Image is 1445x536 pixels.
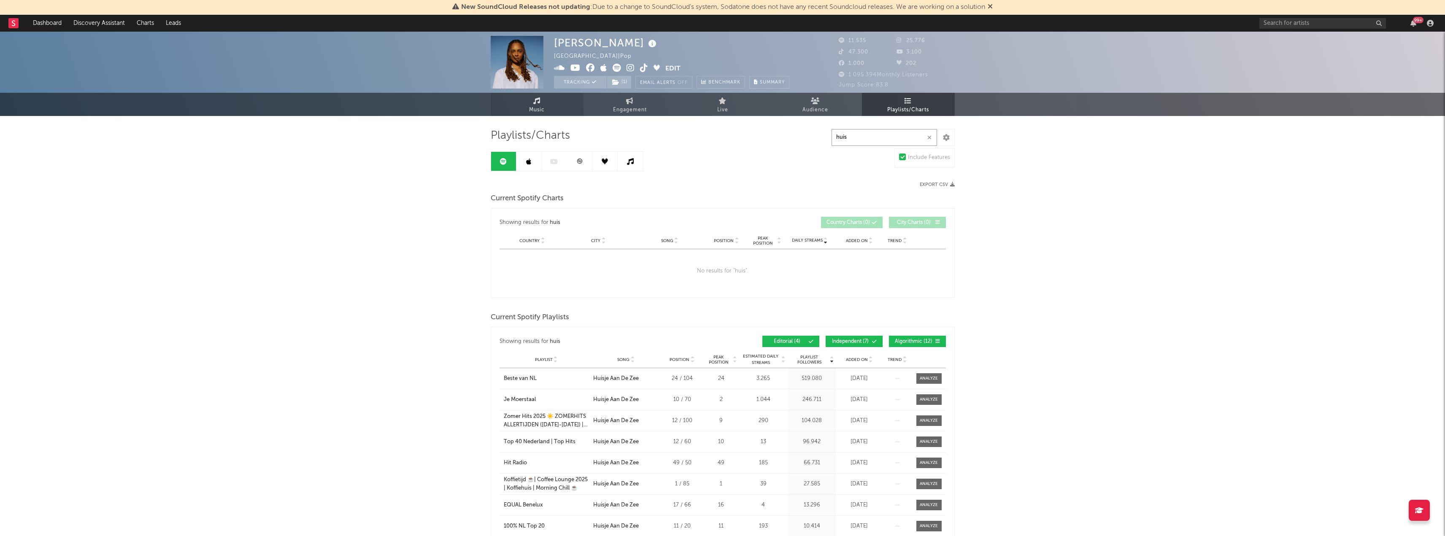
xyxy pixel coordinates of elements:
input: Search for artists [1259,18,1386,29]
a: Charts [131,15,160,32]
span: Jump Score: 83.8 [839,82,889,88]
span: Daily Streams [792,237,823,244]
span: City [591,238,600,243]
span: Algorithmic ( 12 ) [894,339,933,344]
span: Added On [846,238,868,243]
div: [PERSON_NAME] [554,36,659,50]
div: Showing results for [500,217,723,228]
button: (1) [607,76,631,89]
a: Beste van NL [504,374,589,383]
div: [DATE] [838,459,881,467]
div: Huisje Aan De Zee [593,459,639,467]
span: 1.095.394 Monthly Listeners [839,72,928,78]
span: Estimated Daily Streams [741,353,781,366]
span: Country [519,238,540,243]
div: 66.731 [790,459,834,467]
div: [DATE] [838,501,881,509]
a: Zomer Hits 2025 ☀️ ZOMERHITS ALLERTIJDEN ([DATE]-[DATE]) | SUMMER HITS COLLECTION ([DATE]-[DATE]) [504,412,589,429]
span: Trend [888,238,902,243]
a: Hit Radio [504,459,589,467]
span: Live [717,105,728,115]
div: 10 / 70 [663,396,701,404]
div: 99 + [1413,17,1423,23]
div: [DATE] [838,438,881,446]
div: 100% NL Top 20 [504,522,545,531]
span: Engagement [613,105,647,115]
div: 17 / 66 [663,501,701,509]
div: 11 [705,522,737,531]
span: City Charts ( 0 ) [894,220,933,225]
a: EQUAL Benelux [504,501,589,509]
span: Country Charts ( 0 ) [826,220,870,225]
button: Email AlertsOff [635,76,692,89]
div: 1 / 85 [663,480,701,488]
div: No results for " huis ". [500,249,946,293]
div: 39 [741,480,786,488]
div: huis [550,337,560,347]
div: [DATE] [838,396,881,404]
div: 193 [741,522,786,531]
div: EQUAL Benelux [504,501,543,509]
div: 49 [705,459,737,467]
span: Position [670,357,689,362]
span: 47.300 [839,49,868,55]
div: Huisje Aan De Zee [593,417,639,425]
a: Dashboard [27,15,68,32]
button: Algorithmic(12) [889,336,946,347]
span: Playlist Followers [790,355,829,365]
div: 12 / 100 [663,417,701,425]
button: Summary [749,76,789,89]
div: [DATE] [838,480,881,488]
span: Music [529,105,545,115]
div: 16 [705,501,737,509]
span: Playlists/Charts [887,105,929,115]
a: Discovery Assistant [68,15,131,32]
div: 185 [741,459,786,467]
div: Huisje Aan De Zee [593,438,639,446]
div: 9 [705,417,737,425]
span: Summary [760,80,785,85]
div: 96.942 [790,438,834,446]
button: 99+ [1410,20,1416,27]
div: 24 / 104 [663,374,701,383]
div: Huisje Aan De Zee [593,501,639,509]
div: 10 [705,438,737,446]
div: Include Features [908,153,950,163]
div: 10.414 [790,522,834,531]
a: Je Moerstaal [504,396,589,404]
input: Search Playlists/Charts [832,129,937,146]
span: Peak Position [750,236,776,246]
a: Audience [769,93,862,116]
div: 11 / 20 [663,522,701,531]
div: [DATE] [838,374,881,383]
div: [GEOGRAPHIC_DATA] | Pop [554,51,641,62]
div: Huisje Aan De Zee [593,396,639,404]
div: Huisje Aan De Zee [593,522,639,531]
span: Song [661,238,673,243]
button: Export CSV [920,182,955,187]
div: 246.711 [790,396,834,404]
a: Top 40 Nederland | Top Hits [504,438,589,446]
div: Huisje Aan De Zee [593,374,639,383]
span: Playlists/Charts [491,131,570,141]
div: 27.585 [790,480,834,488]
div: 1 [705,480,737,488]
a: Playlists/Charts [862,93,955,116]
div: [DATE] [838,522,881,531]
span: 202 [897,61,916,66]
span: Dismiss [988,4,993,11]
a: 100% NL Top 20 [504,522,589,531]
a: Engagement [583,93,676,116]
div: Huisje Aan De Zee [593,480,639,488]
a: Koffietijd ☕| Coffee Lounge 2025 | Koffiehuis | Morning Chill ☕ [504,476,589,492]
span: Current Spotify Charts [491,194,564,204]
button: Edit [665,64,681,74]
div: 290 [741,417,786,425]
div: Je Moerstaal [504,396,536,404]
div: 1.044 [741,396,786,404]
a: Leads [160,15,187,32]
button: Independent(7) [826,336,883,347]
span: New SoundCloud Releases not updating [461,4,590,11]
span: 1.000 [839,61,864,66]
